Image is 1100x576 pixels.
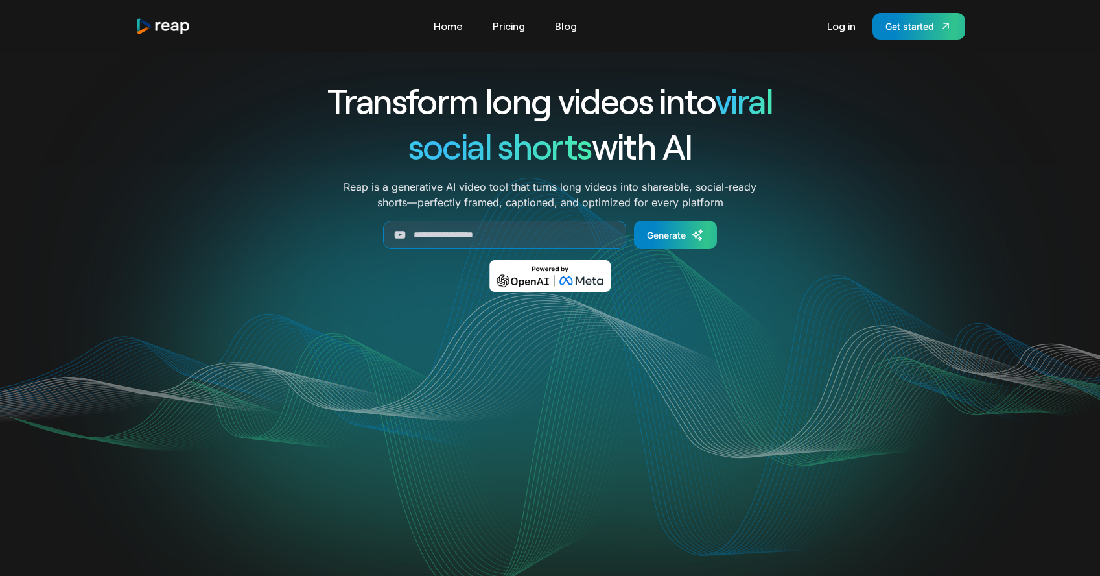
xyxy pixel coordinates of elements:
[548,16,583,36] a: Blog
[281,221,820,249] form: Generate Form
[344,179,756,210] p: Reap is a generative AI video tool that turns long videos into shareable, social-ready shorts—per...
[135,18,191,35] a: home
[715,79,773,121] span: viral
[486,16,532,36] a: Pricing
[427,16,469,36] a: Home
[289,311,811,572] video: Your browser does not support the video tag.
[135,18,191,35] img: reap logo
[647,228,686,242] div: Generate
[489,260,611,292] img: Powered by OpenAI & Meta
[821,16,862,36] a: Log in
[885,19,934,33] div: Get started
[281,78,820,123] h1: Transform long videos into
[408,125,592,167] span: social shorts
[634,221,717,249] a: Generate
[872,13,965,40] a: Get started
[281,123,820,169] h1: with AI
